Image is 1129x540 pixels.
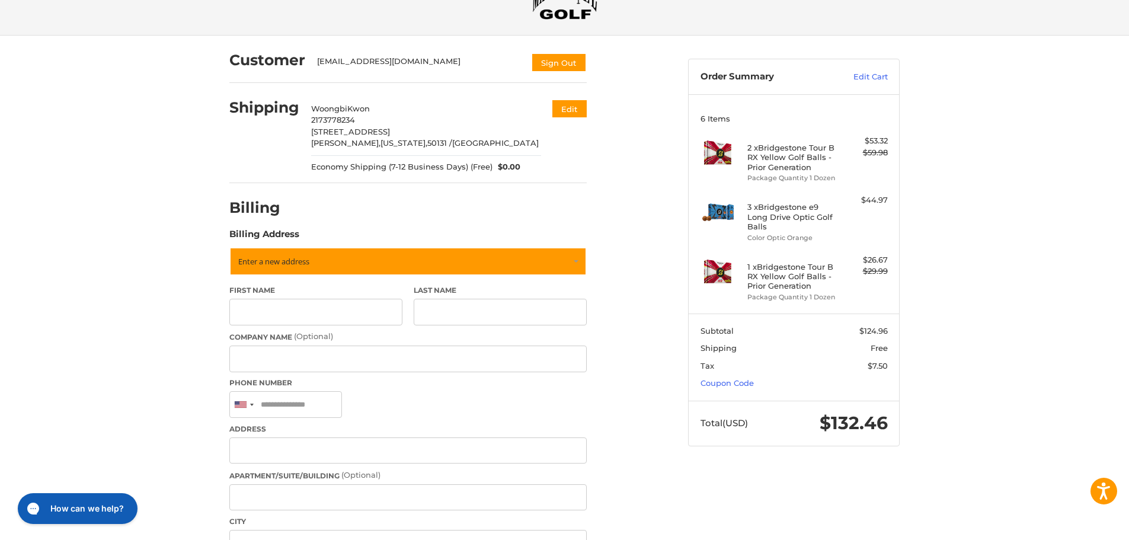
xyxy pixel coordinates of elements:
h3: Order Summary [701,71,828,83]
li: Color Optic Orange [747,233,838,243]
span: [PERSON_NAME], [311,138,380,148]
label: City [229,516,587,527]
span: [STREET_ADDRESS] [311,127,390,136]
h2: Shipping [229,98,299,117]
li: Package Quantity 1 Dozen [747,292,838,302]
span: 2173778234 [311,115,355,124]
a: Edit Cart [828,71,888,83]
span: $124.96 [859,326,888,335]
h2: Billing [229,199,299,217]
span: Kwon [347,104,370,113]
h4: 3 x Bridgestone e9 Long Drive Optic Golf Balls [747,202,838,231]
label: Apartment/Suite/Building [229,469,587,481]
label: First Name [229,285,402,296]
span: Economy Shipping (7-12 Business Days) (Free) [311,161,492,173]
div: United States: +1 [230,392,257,417]
span: $7.50 [868,361,888,370]
h4: 2 x Bridgestone Tour B RX Yellow Golf Balls - Prior Generation [747,143,838,172]
span: $132.46 [820,412,888,434]
label: Company Name [229,331,587,343]
div: $29.99 [841,266,888,277]
span: [GEOGRAPHIC_DATA] [452,138,539,148]
div: $59.98 [841,147,888,159]
h2: Customer [229,51,305,69]
span: Enter a new address [238,256,309,267]
small: (Optional) [341,470,380,480]
label: Last Name [414,285,587,296]
span: Total (USD) [701,417,748,429]
label: Address [229,424,587,434]
span: $0.00 [492,161,521,173]
a: Enter or select a different address [229,247,587,276]
span: Woongbi [311,104,347,113]
small: (Optional) [294,331,333,341]
iframe: Gorgias live chat messenger [12,489,141,528]
a: Coupon Code [701,378,754,388]
li: Package Quantity 1 Dozen [747,173,838,183]
span: Shipping [701,343,737,353]
button: Edit [552,100,587,117]
label: Phone Number [229,378,587,388]
h3: 6 Items [701,114,888,123]
span: 50131 / [427,138,452,148]
div: $53.32 [841,135,888,147]
h4: 1 x Bridgestone Tour B RX Yellow Golf Balls - Prior Generation [747,262,838,291]
div: [EMAIL_ADDRESS][DOMAIN_NAME] [317,56,520,72]
div: $26.67 [841,254,888,266]
legend: Billing Address [229,228,299,247]
div: $44.97 [841,194,888,206]
span: Tax [701,361,714,370]
span: Free [871,343,888,353]
span: [US_STATE], [380,138,427,148]
button: Sign Out [531,53,587,72]
span: Subtotal [701,326,734,335]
